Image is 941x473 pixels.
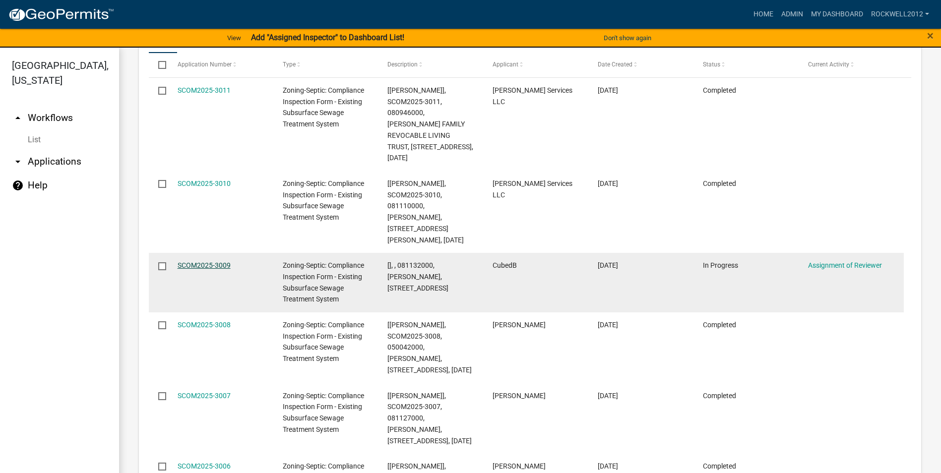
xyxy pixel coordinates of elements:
[598,86,618,94] span: 08/16/2025
[703,462,736,470] span: Completed
[178,61,232,68] span: Application Number
[703,392,736,400] span: Completed
[223,30,245,46] a: View
[12,179,24,191] i: help
[178,462,231,470] a: SCOM2025-3006
[598,321,618,329] span: 08/15/2025
[387,392,472,445] span: [Susan Rockwell], SCOM2025-3007, 081127000, SCOTT KOST, 25708 BROLIN BEACH RD, 08/18/2025
[251,33,404,42] strong: Add "Assigned Inspector" to Dashboard List!
[493,86,572,106] span: JenCo Services LLC
[493,61,518,68] span: Applicant
[387,261,448,292] span: [], , 081132000, CARLENE K MASTEL, 25742 BROLIN BEACH RD,
[808,61,849,68] span: Current Activity
[178,321,231,329] a: SCOM2025-3008
[283,321,364,362] span: Zoning-Septic: Compliance Inspection Form - Existing Subsurface Sewage Treatment System
[493,392,546,400] span: Philip Stoll
[387,61,418,68] span: Description
[600,30,655,46] button: Don't show again
[703,86,736,94] span: Completed
[283,86,364,128] span: Zoning-Septic: Compliance Inspection Form - Existing Subsurface Sewage Treatment System
[387,321,472,374] span: [Susan Rockwell], SCOM2025-3008, 050042000, EDITH SMITH, 48799 CO HWY 26, 08/18/2025
[703,261,738,269] span: In Progress
[867,5,933,24] a: Rockwell2012
[387,86,473,162] span: [Susan Rockwell], SCOM2025-3011, 080946000, THIELEN FAMILY REVOCABLE LIVING TRUST, 19928 CO RD 13...
[927,29,934,43] span: ×
[598,179,618,187] span: 08/16/2025
[493,321,546,329] span: Philip Stoll
[703,179,736,187] span: Completed
[598,462,618,470] span: 08/15/2025
[693,53,799,77] datatable-header-cell: Status
[799,53,904,77] datatable-header-cell: Current Activity
[168,53,273,77] datatable-header-cell: Application Number
[927,30,934,42] button: Close
[483,53,588,77] datatable-header-cell: Applicant
[283,61,296,68] span: Type
[493,179,572,199] span: JenCo Services LLC
[283,392,364,433] span: Zoning-Septic: Compliance Inspection Form - Existing Subsurface Sewage Treatment System
[378,53,483,77] datatable-header-cell: Description
[598,392,618,400] span: 08/15/2025
[703,61,720,68] span: Status
[12,156,24,168] i: arrow_drop_down
[807,5,867,24] a: My Dashboard
[598,261,618,269] span: 08/15/2025
[808,261,882,269] a: Assignment of Reviewer
[178,86,231,94] a: SCOM2025-3011
[493,261,517,269] span: CubedB
[493,462,546,470] span: Philip Stoll
[178,392,231,400] a: SCOM2025-3007
[387,179,464,244] span: [Susan Rockwell], SCOM2025-3010, 081110000, ANDREW FOSTER, 27142 LITTLE FLOYD LAKE RD, 08/18/2025
[178,179,231,187] a: SCOM2025-3010
[149,53,168,77] datatable-header-cell: Select
[178,261,231,269] a: SCOM2025-3009
[283,179,364,221] span: Zoning-Septic: Compliance Inspection Form - Existing Subsurface Sewage Treatment System
[588,53,693,77] datatable-header-cell: Date Created
[273,53,378,77] datatable-header-cell: Type
[777,5,807,24] a: Admin
[12,112,24,124] i: arrow_drop_up
[750,5,777,24] a: Home
[598,61,632,68] span: Date Created
[703,321,736,329] span: Completed
[283,261,364,303] span: Zoning-Septic: Compliance Inspection Form - Existing Subsurface Sewage Treatment System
